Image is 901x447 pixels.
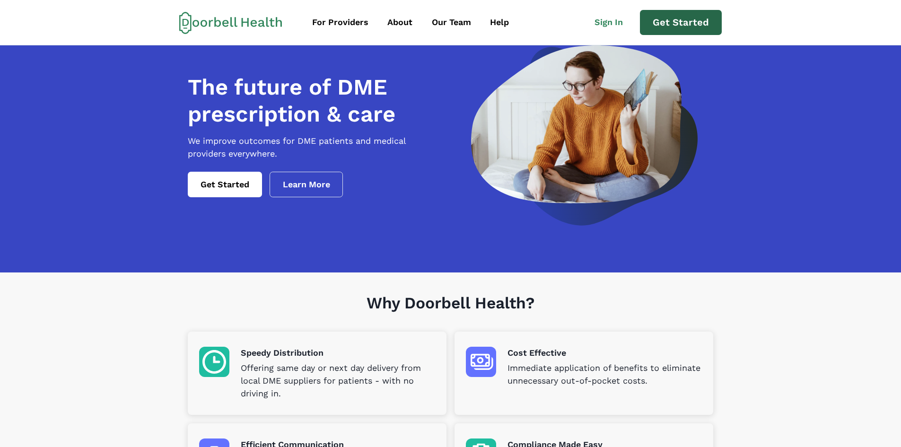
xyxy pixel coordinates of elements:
[199,347,229,377] img: Speedy Distribution icon
[387,16,412,29] div: About
[379,12,421,33] a: About
[270,172,343,197] a: Learn More
[423,12,480,33] a: Our Team
[188,74,445,127] h1: The future of DME prescription & care
[471,45,698,226] img: a woman looking at a computer
[640,10,722,35] a: Get Started
[507,362,702,387] p: Immediate application of benefits to eliminate unnecessary out-of-pocket costs.
[188,135,445,160] p: We improve outcomes for DME patients and medical providers everywhere.
[304,12,377,33] a: For Providers
[241,347,435,359] p: Speedy Distribution
[241,362,435,400] p: Offering same day or next day delivery from local DME suppliers for patients - with no driving in.
[586,12,640,33] a: Sign In
[312,16,368,29] div: For Providers
[466,347,496,377] img: Cost Effective icon
[188,172,262,197] a: Get Started
[188,294,713,332] h1: Why Doorbell Health?
[481,12,517,33] a: Help
[507,347,702,359] p: Cost Effective
[432,16,471,29] div: Our Team
[490,16,509,29] div: Help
